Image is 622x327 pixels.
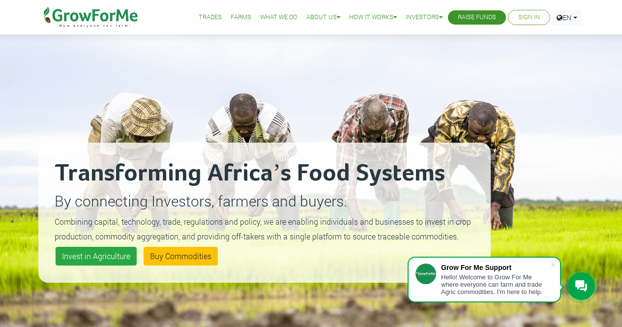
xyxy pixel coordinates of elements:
small: Combining capital, technology, trade, regulations and policy, we are enabling individuals and bus... [55,216,471,241]
a: What We Do [260,12,297,23]
a: EN [552,10,582,25]
a: Farms [231,12,251,23]
div: Grow For Me Support [441,264,550,271]
div: Hello! Welcome to Grow For Me where everyone can farm and trade Agric commodities. I'm here to help. [441,273,550,296]
h2: Transforming Africa’s Food Systems [55,159,474,188]
a: Raise Funds [458,12,496,23]
a: Trades [199,12,222,23]
a: Investors [406,12,443,23]
a: About Us [306,12,340,23]
a: How it Works [349,12,397,23]
a: Invest in Agriculture [56,247,137,266]
a: Buy Commodities [144,247,218,266]
p: By connecting Investors, farmers and buyers. [55,190,474,212]
a: Sign In [518,12,540,23]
